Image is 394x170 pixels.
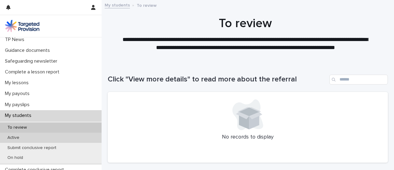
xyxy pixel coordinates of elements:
[5,20,39,32] img: M5nRWzHhSzIhMunXDL62
[137,2,157,8] p: To review
[2,145,61,151] p: Submit conclusive report
[2,37,29,43] p: TP News
[2,102,34,108] p: My payslips
[2,58,62,64] p: Safeguarding newsletter
[2,125,32,130] p: To review
[108,16,383,31] h1: To review
[105,1,130,8] a: My students
[2,80,34,86] p: My lessons
[2,135,24,140] p: Active
[115,134,380,141] p: No records to display
[2,91,34,97] p: My payouts
[2,113,36,118] p: My students
[108,75,327,84] h1: Click "View more details" to read more about the referral
[2,155,28,160] p: On hold
[329,75,388,85] input: Search
[2,69,64,75] p: Complete a lesson report
[2,48,55,53] p: Guidance documents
